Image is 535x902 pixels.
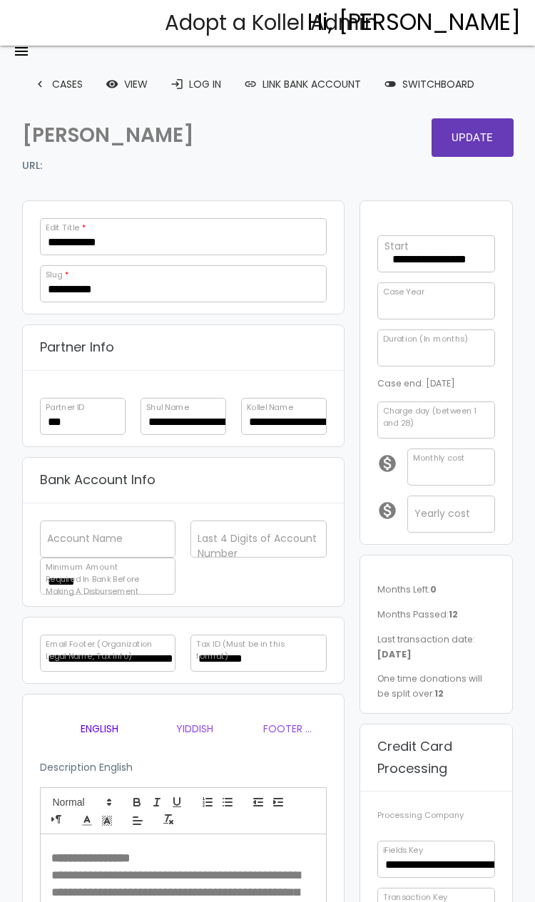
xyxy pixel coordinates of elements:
p: Last transaction date: [377,632,496,662]
strong: URL: [22,158,42,175]
a: English [63,712,136,746]
b: [DATE] [377,648,412,660]
a: loginLog In [159,71,233,97]
span: toggle_off [384,71,397,97]
b: 12 [434,687,444,699]
a: Footer Text [255,712,327,746]
p: Credit Card Processing [377,736,496,779]
i: remove_red_eye [106,71,118,97]
p: One time donations will be split over: [377,672,496,702]
a: menu [13,29,30,74]
b: 0 [430,583,437,595]
b: 12 [449,608,458,620]
label: Processing Company [377,809,464,821]
i: monetization_on [377,501,407,521]
p: [PERSON_NAME] [22,118,260,153]
i: keyboard_arrow_left [34,71,46,97]
a: keyboard_arrow_leftCases [22,71,94,97]
a: Link Bank Account [233,71,372,97]
p: Months Passed: [377,608,496,622]
button: Update [432,118,514,157]
i: monetization_on [377,453,407,473]
a: Yiddish [159,712,231,746]
p: Partner Info [40,337,114,359]
p: Case end: [DATE] [377,376,496,391]
i: login [170,71,183,97]
a: remove_red_eyeView [94,71,159,97]
p: Months Left: [377,583,496,598]
span: link [244,71,257,97]
h4: Hi, [PERSON_NAME] [307,9,521,34]
a: toggle_offSwitchboard [372,71,486,97]
p: Bank Account Info [40,469,156,491]
label: Description English [40,760,133,775]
